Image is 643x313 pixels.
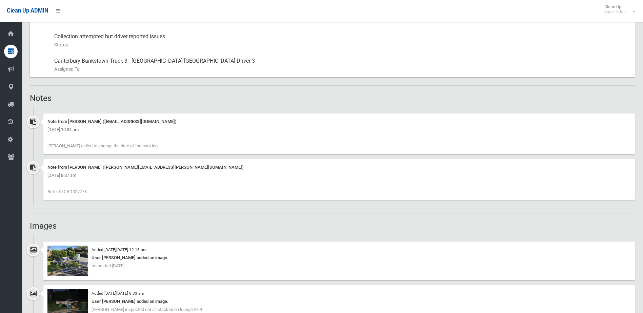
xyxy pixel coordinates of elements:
h2: Images [30,222,635,230]
div: Note from [PERSON_NAME] ([PERSON_NAME][EMAIL_ADDRESS][PERSON_NAME][DOMAIN_NAME]) [47,163,631,171]
img: 19db03c2-7c2e-4c86-aad2-eec31cb6c22b.jpg [47,246,88,276]
h2: Notes [30,94,635,103]
span: Refer to CR 1327778 [47,189,87,194]
div: [DATE] 10:34 am [47,126,631,134]
div: Canterbury Bankstown Truck 3 - [GEOGRAPHIC_DATA] [GEOGRAPHIC_DATA] Driver 3 [54,53,629,77]
div: Note from [PERSON_NAME] ([EMAIL_ADDRESS][DOMAIN_NAME]) [47,118,631,126]
span: Clean Up [601,4,635,14]
div: User [PERSON_NAME] added an image. [47,254,631,262]
small: Added [DATE][DATE] 8:33 am [92,291,144,296]
small: Status [54,41,629,49]
span: Inspected [DATE] [92,263,124,268]
span: [PERSON_NAME] called to change the date of the booking [47,143,158,148]
small: Super Admin [604,9,628,14]
div: [DATE] 8:37 am [47,171,631,180]
span: [PERSON_NAME] inspected not all stacked on lounge 29.9 [92,307,202,312]
div: Collection attempted but driver reported issues [54,28,629,53]
div: User [PERSON_NAME] added an image. [47,297,631,306]
small: Added [DATE][DATE] 12:18 pm [92,247,146,252]
small: Assigned To [54,65,629,73]
span: Clean Up ADMIN [7,7,48,14]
